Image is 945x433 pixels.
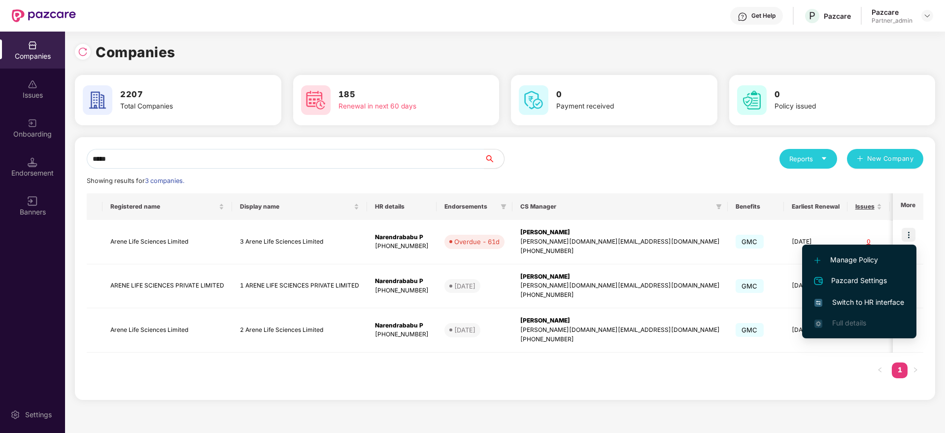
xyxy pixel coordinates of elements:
[824,11,851,21] div: Pazcare
[367,193,437,220] th: HR details
[12,9,76,22] img: New Pazcare Logo
[908,362,923,378] li: Next Page
[855,237,882,247] div: 0
[28,40,37,50] img: svg+xml;base64,PHN2ZyBpZD0iQ29tcGFuaWVzIiB4bWxucz0iaHR0cDovL3d3dy53My5vcmcvMjAwMC9zdmciIHdpZHRoPS...
[908,362,923,378] button: right
[728,193,784,220] th: Benefits
[902,228,915,242] img: icon
[232,220,367,264] td: 3 Arene Life Sciences Limited
[520,290,720,300] div: [PHONE_NUMBER]
[375,321,429,330] div: Narendrababu P
[784,220,847,264] td: [DATE]
[784,264,847,309] td: [DATE]
[893,193,923,220] th: More
[912,367,918,373] span: right
[28,196,37,206] img: svg+xml;base64,PHN2ZyB3aWR0aD0iMTYiIGhlaWdodD0iMTYiIHZpZXdCb3g9IjAgMCAxNiAxNiIgZmlsbD0ibm9uZSIgeG...
[737,85,767,115] img: svg+xml;base64,PHN2ZyB4bWxucz0iaHR0cDovL3d3dy53My5vcmcvMjAwMC9zdmciIHdpZHRoPSI2MCIgaGVpZ2h0PSI2MC...
[814,254,904,265] span: Manage Policy
[520,237,720,247] div: [PERSON_NAME][DOMAIN_NAME][EMAIL_ADDRESS][DOMAIN_NAME]
[872,17,912,25] div: Partner_admin
[867,154,914,164] span: New Company
[454,281,475,291] div: [DATE]
[872,362,888,378] li: Previous Page
[847,149,923,169] button: plusNew Company
[520,247,720,256] div: [PHONE_NUMBER]
[520,316,720,325] div: [PERSON_NAME]
[814,299,822,307] img: svg+xml;base64,PHN2ZyB4bWxucz0iaHR0cDovL3d3dy53My5vcmcvMjAwMC9zdmciIHdpZHRoPSIxNiIgaGVpZ2h0PSIxNi...
[375,277,429,286] div: Narendrababu P
[232,308,367,353] td: 2 Arene Life Sciences Limited
[102,308,232,353] td: Arene Life Sciences Limited
[857,155,863,163] span: plus
[120,101,244,112] div: Total Companies
[338,101,463,112] div: Renewal in next 60 days
[78,47,88,57] img: svg+xml;base64,PHN2ZyBpZD0iUmVsb2FkLTMyeDMyIiB4bWxucz0iaHR0cDovL3d3dy53My5vcmcvMjAwMC9zdmciIHdpZH...
[499,201,508,213] span: filter
[814,257,820,263] img: svg+xml;base64,PHN2ZyB4bWxucz0iaHR0cDovL3d3dy53My5vcmcvMjAwMC9zdmciIHdpZHRoPSIxMi4yMDEiIGhlaWdodD...
[232,264,367,309] td: 1 ARENE LIFE SCIENCES PRIVATE LIMITED
[809,10,815,22] span: P
[520,203,712,211] span: CS Manager
[520,281,720,290] div: [PERSON_NAME][DOMAIN_NAME][EMAIL_ADDRESS][DOMAIN_NAME]
[520,335,720,344] div: [PHONE_NUMBER]
[784,308,847,353] td: [DATE]
[102,193,232,220] th: Registered name
[338,88,463,101] h3: 185
[145,177,184,184] span: 3 companies.
[83,85,112,115] img: svg+xml;base64,PHN2ZyB4bWxucz0iaHR0cDovL3d3dy53My5vcmcvMjAwMC9zdmciIHdpZHRoPSI2MCIgaGVpZ2h0PSI2MC...
[375,242,429,251] div: [PHONE_NUMBER]
[484,149,505,169] button: search
[484,155,504,163] span: search
[301,85,331,115] img: svg+xml;base64,PHN2ZyB4bWxucz0iaHR0cDovL3d3dy53My5vcmcvMjAwMC9zdmciIHdpZHRoPSI2MCIgaGVpZ2h0PSI2MC...
[775,88,899,101] h3: 0
[832,319,866,327] span: Full details
[501,204,506,210] span: filter
[102,264,232,309] td: ARENE LIFE SCIENCES PRIVATE LIMITED
[789,154,827,164] div: Reports
[375,330,429,339] div: [PHONE_NUMBER]
[102,220,232,264] td: Arene Life Sciences Limited
[87,177,184,184] span: Showing results for
[714,201,724,213] span: filter
[444,203,497,211] span: Endorsements
[556,101,680,112] div: Payment received
[872,362,888,378] button: left
[28,79,37,89] img: svg+xml;base64,PHN2ZyBpZD0iSXNzdWVzX2Rpc2FibGVkIiB4bWxucz0iaHR0cDovL3d3dy53My5vcmcvMjAwMC9zdmciIH...
[738,12,747,22] img: svg+xml;base64,PHN2ZyBpZD0iSGVscC0zMngzMiIgeG1sbnM9Imh0dHA6Ly93d3cudzMub3JnLzIwMDAvc3ZnIiB3aWR0aD...
[872,7,912,17] div: Pazcare
[375,233,429,242] div: Narendrababu P
[120,88,244,101] h3: 2207
[10,410,20,420] img: svg+xml;base64,PHN2ZyBpZD0iU2V0dGluZy0yMHgyMCIgeG1sbnM9Imh0dHA6Ly93d3cudzMub3JnLzIwMDAvc3ZnIiB3aW...
[814,275,904,287] span: Pazcard Settings
[520,325,720,335] div: [PERSON_NAME][DOMAIN_NAME][EMAIL_ADDRESS][DOMAIN_NAME]
[716,204,722,210] span: filter
[232,193,367,220] th: Display name
[814,297,904,308] span: Switch to HR interface
[892,362,908,377] a: 1
[454,237,500,247] div: Overdue - 61d
[877,367,883,373] span: left
[28,118,37,128] img: svg+xml;base64,PHN2ZyB3aWR0aD0iMjAiIGhlaWdodD0iMjAiIHZpZXdCb3g9IjAgMCAyMCAyMCIgZmlsbD0ibm9uZSIgeG...
[520,272,720,282] div: [PERSON_NAME]
[821,155,827,162] span: caret-down
[923,12,931,20] img: svg+xml;base64,PHN2ZyBpZD0iRHJvcGRvd24tMzJ4MzIiIHhtbG5zPSJodHRwOi8vd3d3LnczLm9yZy8yMDAwL3N2ZyIgd2...
[751,12,776,20] div: Get Help
[736,323,764,337] span: GMC
[847,193,890,220] th: Issues
[28,157,37,167] img: svg+xml;base64,PHN2ZyB3aWR0aD0iMTQuNSIgaGVpZ2h0PSIxNC41IiB2aWV3Qm94PSIwIDAgMTYgMTYiIGZpbGw9Im5vbm...
[784,193,847,220] th: Earliest Renewal
[240,203,352,211] span: Display name
[775,101,899,112] div: Policy issued
[22,410,55,420] div: Settings
[892,362,908,378] li: 1
[519,85,548,115] img: svg+xml;base64,PHN2ZyB4bWxucz0iaHR0cDovL3d3dy53My5vcmcvMjAwMC9zdmciIHdpZHRoPSI2MCIgaGVpZ2h0PSI2MC...
[736,235,764,249] span: GMC
[855,203,875,211] span: Issues
[110,203,217,211] span: Registered name
[96,41,175,63] h1: Companies
[814,320,822,327] img: svg+xml;base64,PHN2ZyB4bWxucz0iaHR0cDovL3d3dy53My5vcmcvMjAwMC9zdmciIHdpZHRoPSIxNi4zNjMiIGhlaWdodD...
[812,275,824,287] img: svg+xml;base64,PHN2ZyB4bWxucz0iaHR0cDovL3d3dy53My5vcmcvMjAwMC9zdmciIHdpZHRoPSIyNCIgaGVpZ2h0PSIyNC...
[375,286,429,295] div: [PHONE_NUMBER]
[454,325,475,335] div: [DATE]
[736,279,764,293] span: GMC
